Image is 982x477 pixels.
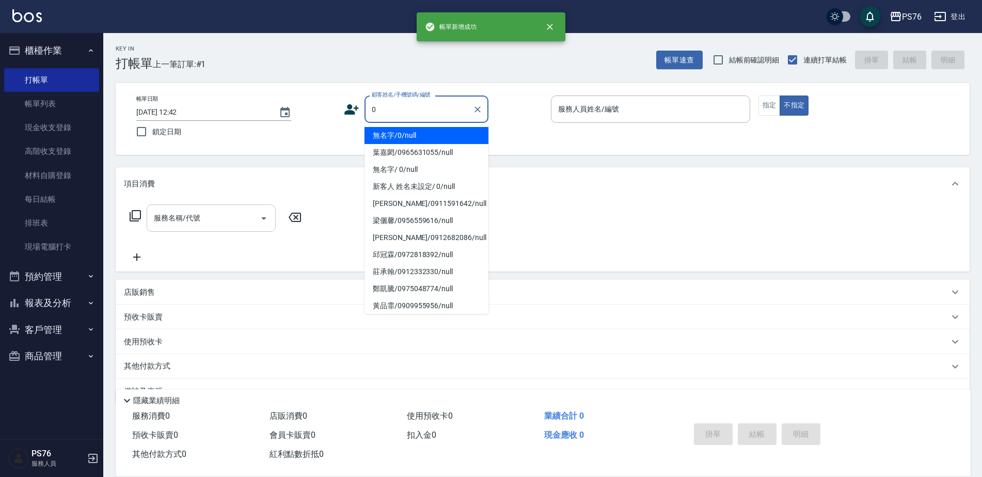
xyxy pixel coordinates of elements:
div: 店販銷售 [116,280,970,305]
button: 商品管理 [4,343,99,370]
button: 指定 [758,96,781,116]
label: 帳單日期 [136,95,158,103]
span: 現金應收 0 [544,430,584,440]
li: 鄭凱騰/0975048774/null [365,280,488,297]
span: 鎖定日期 [152,126,181,137]
img: Person [8,448,29,469]
span: 會員卡販賣 0 [270,430,315,440]
a: 現場電腦打卡 [4,235,99,259]
span: 使用預收卡 0 [407,411,453,421]
p: 隱藏業績明細 [133,395,180,406]
button: 登出 [930,7,970,26]
label: 顧客姓名/手機號碼/編號 [372,91,431,99]
span: 預收卡販賣 0 [132,430,178,440]
button: 客戶管理 [4,316,99,343]
li: 莊承翰/0912332330/null [365,263,488,280]
p: 其他付款方式 [124,361,176,372]
li: 無名字/ 0/null [365,161,488,178]
div: PS76 [902,10,922,23]
button: 不指定 [780,96,809,116]
span: 紅利點數折抵 0 [270,449,324,459]
a: 打帳單 [4,68,99,92]
button: Open [256,210,272,227]
div: 備註及來源 [116,379,970,404]
h2: Key In [116,45,153,52]
div: 使用預收卡 [116,329,970,354]
input: YYYY/MM/DD hh:mm [136,104,268,121]
span: 服務消費 0 [132,411,170,421]
p: 備註及來源 [124,386,163,397]
button: Choose date, selected date is 2025-09-13 [273,100,297,125]
h5: PS76 [31,449,84,459]
span: 上一筆訂單:#1 [153,58,206,71]
li: [PERSON_NAME]/0912682086/null [365,229,488,246]
button: 櫃檯作業 [4,37,99,64]
li: 葉嘉閎/0965631055/null [365,144,488,161]
p: 預收卡販賣 [124,312,163,323]
span: 扣入金 0 [407,430,436,440]
a: 現金收支登錄 [4,116,99,139]
img: Logo [12,9,42,22]
a: 每日結帳 [4,187,99,211]
li: 無名字/0/null [365,127,488,144]
button: 帳單速查 [656,51,703,70]
li: 新客人 姓名未設定/ 0/null [365,178,488,195]
li: 黃品霏/0909955956/null [365,297,488,314]
li: [PERSON_NAME]/0911591642/null [365,195,488,212]
a: 材料自購登錄 [4,164,99,187]
button: Clear [470,102,485,117]
button: 報表及分析 [4,290,99,316]
span: 店販消費 0 [270,411,307,421]
span: 帳單新增成功 [425,22,477,32]
p: 服務人員 [31,459,84,468]
div: 其他付款方式 [116,354,970,379]
div: 預收卡販賣 [116,305,970,329]
span: 其他付款方式 0 [132,449,186,459]
div: 項目消費 [116,167,970,200]
span: 業績合計 0 [544,411,584,421]
p: 店販銷售 [124,287,155,298]
a: 排班表 [4,211,99,235]
a: 高階收支登錄 [4,139,99,163]
span: 連續打單結帳 [803,55,847,66]
li: 梁儷馨/0956559616/null [365,212,488,229]
button: PS76 [885,6,926,27]
p: 使用預收卡 [124,337,163,347]
li: 邱冠霖/0972818392/null [365,246,488,263]
h3: 打帳單 [116,56,153,71]
button: save [860,6,880,27]
button: 預約管理 [4,263,99,290]
a: 帳單列表 [4,92,99,116]
span: 結帳前確認明細 [729,55,780,66]
p: 項目消費 [124,179,155,189]
button: close [538,15,561,38]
